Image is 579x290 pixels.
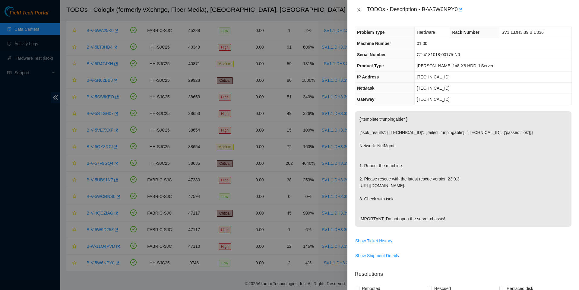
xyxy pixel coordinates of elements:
span: close [356,7,361,12]
span: SV1.1.DH3.39.B.C036 [501,30,544,35]
div: TODOs - Description - B-V-5W6NPY0 [367,5,572,14]
span: Rack Number [452,30,479,35]
span: [TECHNICAL_ID] [417,75,450,79]
span: Machine Number [357,41,391,46]
p: Resolutions [355,265,572,278]
span: Show Shipment Details [355,252,399,259]
span: IP Address [357,75,379,79]
span: Gateway [357,97,375,102]
span: Hardware [417,30,435,35]
span: Serial Number [357,52,386,57]
span: [TECHNICAL_ID] [417,97,450,102]
button: Show Shipment Details [355,251,399,260]
span: Problem Type [357,30,385,35]
span: CT-4181018-00175-N0 [417,52,460,57]
span: Show Ticket History [355,237,392,244]
span: [PERSON_NAME] 1x8-X8 HDD-J Server [417,63,493,68]
span: 01:00 [417,41,427,46]
p: {"template":"unpingable" } {'isok_results': {'[TECHNICAL_ID]': {'failed': 'unpingable'}, '[TECHNI... [355,111,571,227]
button: Close [355,7,363,13]
span: [TECHNICAL_ID] [417,86,450,91]
span: Product Type [357,63,384,68]
span: NetMask [357,86,375,91]
button: Show Ticket History [355,236,393,246]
